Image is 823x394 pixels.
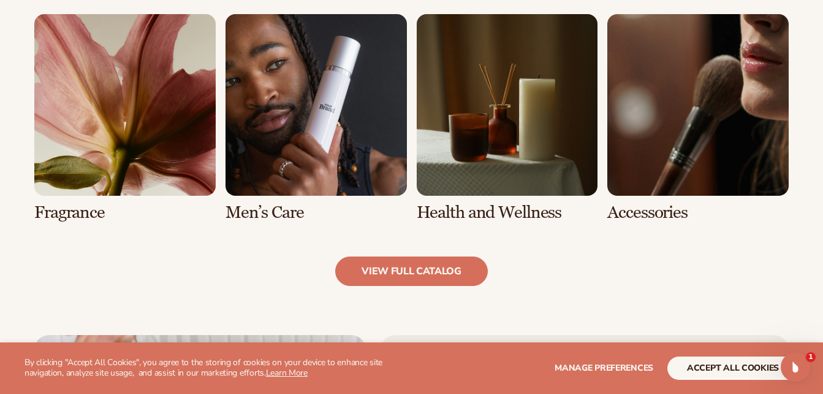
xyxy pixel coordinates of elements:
[417,14,598,222] div: 7 / 8
[335,257,488,286] a: view full catalog
[226,14,407,222] div: 6 / 8
[806,352,816,362] span: 1
[555,357,653,380] button: Manage preferences
[266,367,308,379] a: Learn More
[25,358,404,379] p: By clicking "Accept All Cookies", you agree to the storing of cookies on your device to enhance s...
[667,357,798,380] button: accept all cookies
[555,362,653,374] span: Manage preferences
[781,352,810,382] iframe: Intercom live chat
[34,14,216,222] div: 5 / 8
[607,14,789,222] div: 8 / 8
